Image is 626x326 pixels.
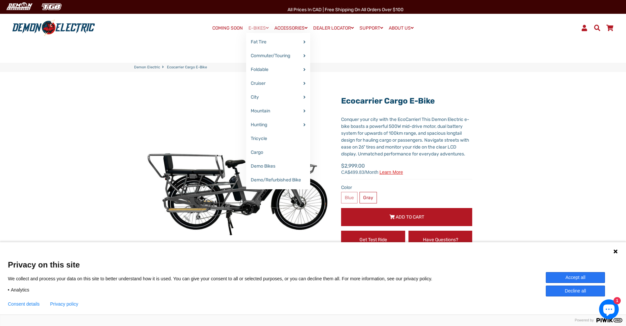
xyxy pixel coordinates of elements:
span: Add to Cart [396,214,424,220]
label: Color [341,184,472,191]
span: Analytics [11,287,29,293]
a: Mountain [246,104,310,118]
span: $2,999.00 [341,162,403,175]
a: Demo Bikes [246,159,310,173]
a: City [246,90,310,104]
a: E-BIKES [246,23,271,33]
span: All Prices in CAD | Free shipping on all orders over $100 [288,7,404,12]
img: Demon Electric logo [10,19,97,36]
a: Commuter/Touring [246,49,310,63]
a: Privacy policy [50,301,79,307]
div: Conquer your city with the EcoCarrier! This Demon Electric e-bike boasts a powerful 500W mid-driv... [341,116,472,157]
a: ABOUT US [386,23,416,33]
span: Ecocarrier Cargo E-Bike [167,65,207,70]
a: Demo/Refurbished Bike [246,173,310,187]
a: ACCESSORIES [272,23,310,33]
inbox-online-store-chat: Shopify online store chat [597,299,621,321]
span: Privacy on this site [8,260,618,269]
a: Cargo [246,146,310,159]
a: Cruiser [246,77,310,90]
img: Demon Electric [3,1,35,12]
a: COMING SOON [210,24,245,33]
img: TGB Canada [38,1,65,12]
button: Decline all [546,286,605,296]
a: SUPPORT [357,23,385,33]
a: Get Test Ride [341,231,405,249]
label: Blue [341,192,358,203]
a: Foldable [246,63,310,77]
span: Powered by [572,318,596,322]
a: Demon Electric [134,65,160,70]
button: Accept all [546,272,605,283]
a: Fat Tire [246,35,310,49]
a: Hunting [246,118,310,132]
a: Have Questions? [408,231,473,249]
a: Tricycle [246,132,310,146]
p: We collect and process your data on this site to better understand how it is used. You can give y... [8,276,442,282]
button: Add to Cart [341,208,472,226]
a: DEALER LOCATOR [311,23,356,33]
button: Consent details [8,301,40,307]
a: Ecocarrier Cargo E-Bike [341,96,435,105]
label: Gray [359,192,377,203]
